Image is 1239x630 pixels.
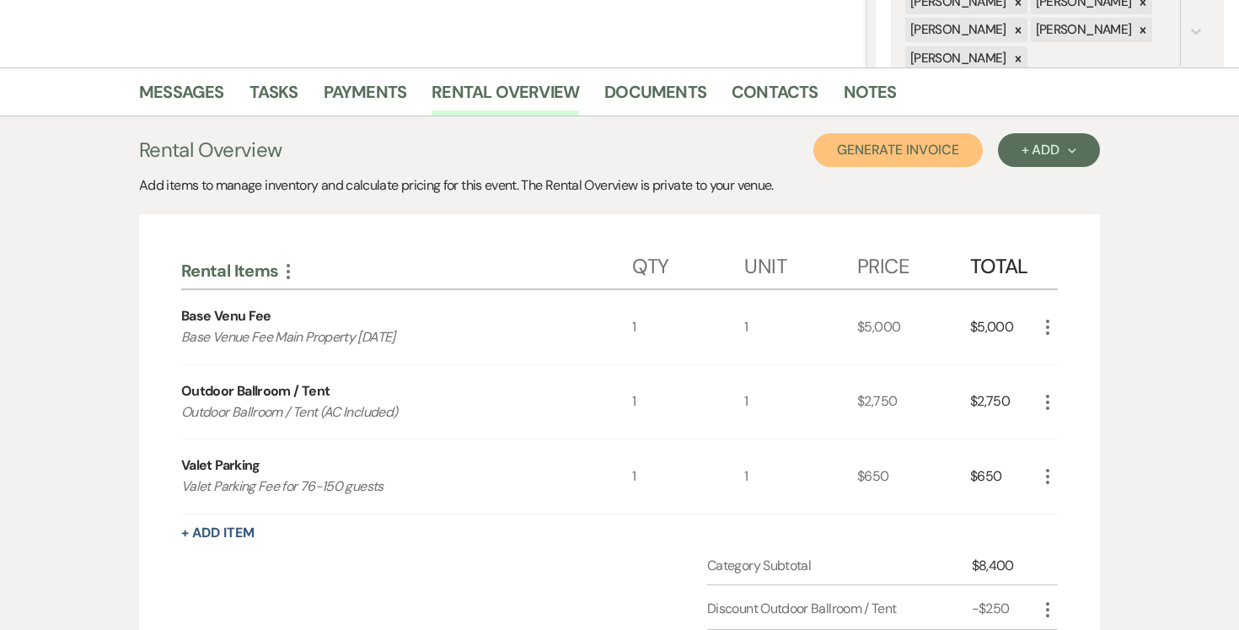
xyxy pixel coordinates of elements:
p: Outdoor Ballroom / Tent (AC Included) [181,401,587,423]
p: Base Venue Fee Main Property [DATE] [181,326,587,348]
a: Documents [604,78,706,116]
div: Price [857,238,970,288]
div: 1 [632,439,745,514]
div: $8,400 [972,556,1038,576]
button: + Add Item [181,526,255,540]
div: $5,000 [857,290,970,364]
p: Valet Parking Fee for 76-150 guests [181,476,587,498]
div: Add items to manage inventory and calculate pricing for this event. The Rental Overview is privat... [139,175,1100,196]
div: [PERSON_NAME] [1031,18,1134,42]
a: Notes [844,78,897,116]
a: Payments [324,78,407,116]
div: Discount Outdoor Ballroom / Tent [707,599,972,619]
div: Outdoor Ballroom / Tent [181,381,330,401]
a: Messages [139,78,224,116]
div: -$250 [972,599,1038,619]
div: Total [970,238,1038,288]
button: Generate Invoice [813,133,983,167]
div: + Add [1022,143,1076,157]
div: Rental Items [181,260,632,282]
div: $650 [857,439,970,514]
div: 1 [632,290,745,364]
button: + Add [998,133,1100,167]
div: Category Subtotal [707,556,972,576]
div: $650 [970,439,1038,514]
div: 1 [744,439,857,514]
div: 1 [632,365,745,439]
div: Unit [744,238,857,288]
h3: Rental Overview [139,135,282,165]
div: [PERSON_NAME] [905,46,1009,71]
div: Valet Parking [181,455,260,476]
a: Contacts [732,78,818,116]
div: Base Venu Fee [181,306,271,326]
div: 1 [744,365,857,439]
a: Rental Overview [432,78,579,116]
div: 1 [744,290,857,364]
div: [PERSON_NAME] [905,18,1009,42]
div: $5,000 [970,290,1038,364]
div: $2,750 [970,365,1038,439]
div: $2,750 [857,365,970,439]
div: Qty [632,238,745,288]
a: Tasks [249,78,298,116]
